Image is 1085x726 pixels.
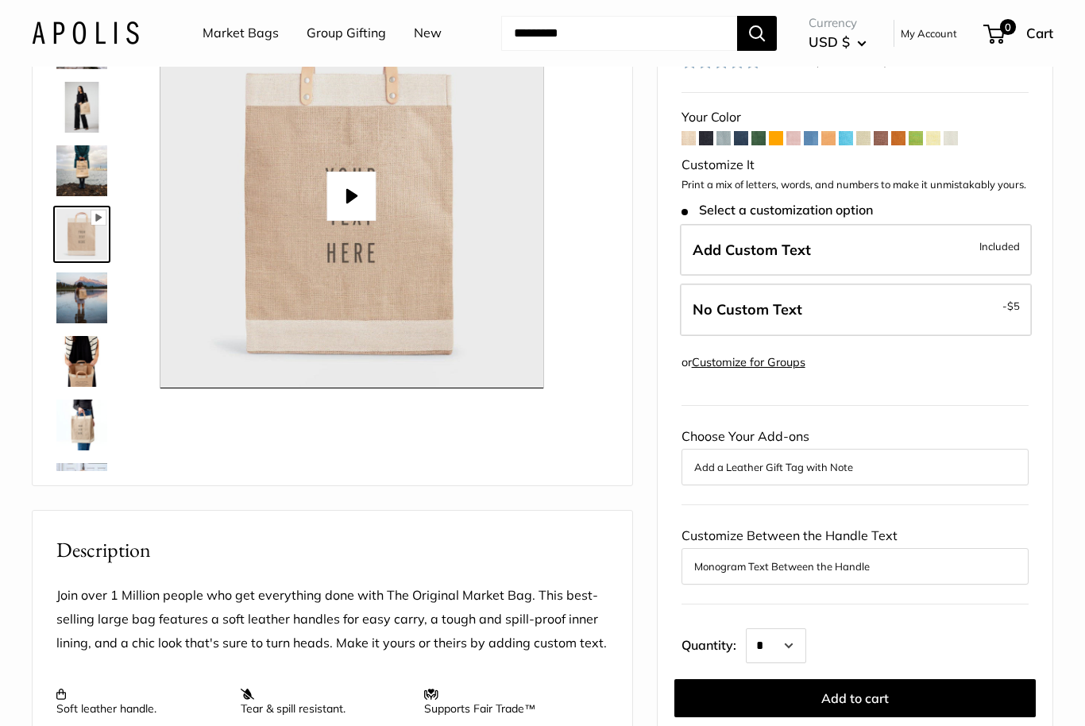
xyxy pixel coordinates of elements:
[56,584,608,655] p: Join over 1 Million people who get everything done with The Original Market Bag. This best-sellin...
[809,29,867,55] button: USD $
[56,535,608,566] h2: Description
[737,16,777,51] button: Search
[241,687,409,716] p: Tear & spill resistant.
[53,396,110,454] a: description_Take it anywhere with easy-grip handles.
[1000,19,1016,35] span: 0
[693,300,802,319] span: No Custom Text
[56,336,107,387] img: Market Bag in Natural
[203,21,279,45] a: Market Bags
[985,21,1053,46] a: 0 Cart
[680,224,1032,276] label: Add Custom Text
[56,209,107,260] img: Market Bag in Natural
[694,557,1016,576] button: Monogram Text Between the Handle
[56,463,107,514] img: Market Bag in Natural
[809,33,850,50] span: USD $
[901,24,957,43] a: My Account
[32,21,139,44] img: Apolis
[56,145,107,196] img: Market Bag in Natural
[682,106,1029,129] div: Your Color
[682,153,1029,177] div: Customize It
[1002,296,1020,315] span: -
[1026,25,1053,41] span: Cart
[56,687,225,716] p: Soft leather handle.
[809,12,867,34] span: Currency
[680,284,1032,336] label: Leave Blank
[53,269,110,326] a: Market Bag in Natural
[694,458,1016,477] button: Add a Leather Gift Tag with Note
[53,333,110,390] a: Market Bag in Natural
[693,241,811,259] span: Add Custom Text
[56,400,107,450] img: description_Take it anywhere with easy-grip handles.
[307,21,386,45] a: Group Gifting
[682,425,1029,485] div: Choose Your Add-ons
[979,237,1020,256] span: Included
[674,679,1036,717] button: Add to cart
[682,203,873,218] span: Select a customization option
[53,460,110,517] a: Market Bag in Natural
[682,177,1029,193] p: Print a mix of letters, words, and numbers to make it unmistakably yours.
[53,206,110,263] a: Market Bag in Natural
[414,21,442,45] a: New
[682,352,805,373] div: or
[53,142,110,199] a: Market Bag in Natural
[501,16,737,51] input: Search...
[56,272,107,323] img: Market Bag in Natural
[327,172,376,221] button: Play
[53,79,110,136] a: Market Bag in Natural
[1007,299,1020,312] span: $5
[682,524,1029,585] div: Customize Between the Handle Text
[692,355,805,369] a: Customize for Groups
[56,82,107,133] img: Market Bag in Natural
[424,687,593,716] p: Supports Fair Trade™
[682,624,746,663] label: Quantity:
